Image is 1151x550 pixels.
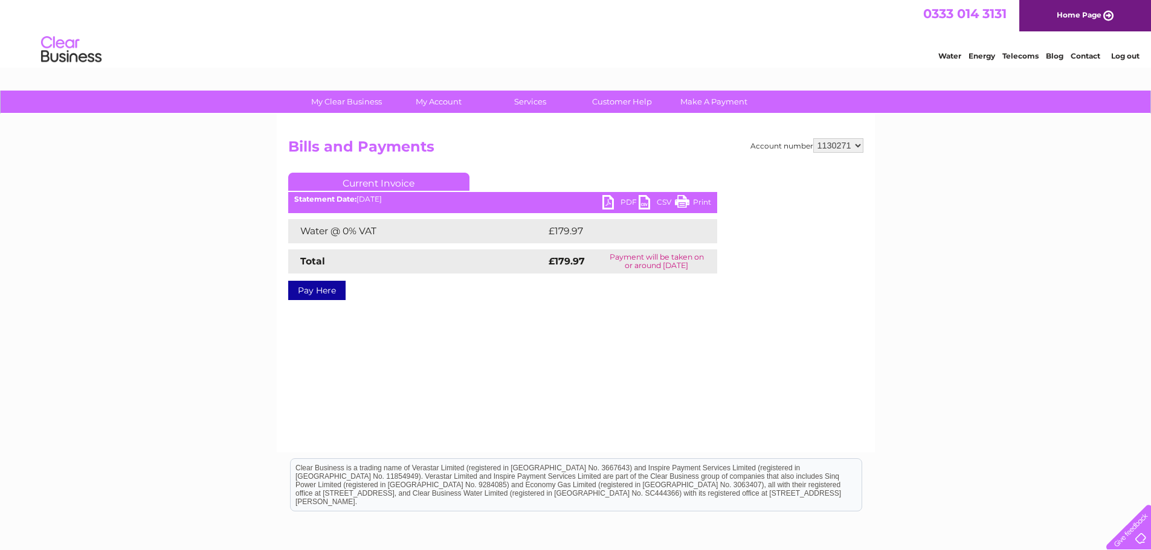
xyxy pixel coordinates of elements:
[675,195,711,213] a: Print
[923,6,1007,21] a: 0333 014 3131
[938,51,961,60] a: Water
[572,91,672,113] a: Customer Help
[297,91,396,113] a: My Clear Business
[639,195,675,213] a: CSV
[549,255,585,267] strong: £179.97
[288,219,546,243] td: Water @ 0% VAT
[480,91,580,113] a: Services
[40,31,102,68] img: logo.png
[288,281,346,300] a: Pay Here
[596,249,717,273] td: Payment will be taken on or around [DATE]
[602,195,639,213] a: PDF
[389,91,488,113] a: My Account
[750,138,863,153] div: Account number
[288,173,469,191] a: Current Invoice
[1071,51,1100,60] a: Contact
[291,7,862,59] div: Clear Business is a trading name of Verastar Limited (registered in [GEOGRAPHIC_DATA] No. 3667643...
[288,138,863,161] h2: Bills and Payments
[1046,51,1063,60] a: Blog
[969,51,995,60] a: Energy
[1111,51,1140,60] a: Log out
[288,195,717,203] div: [DATE]
[294,194,356,203] b: Statement Date:
[664,91,764,113] a: Make A Payment
[1002,51,1039,60] a: Telecoms
[546,219,695,243] td: £179.97
[300,255,325,267] strong: Total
